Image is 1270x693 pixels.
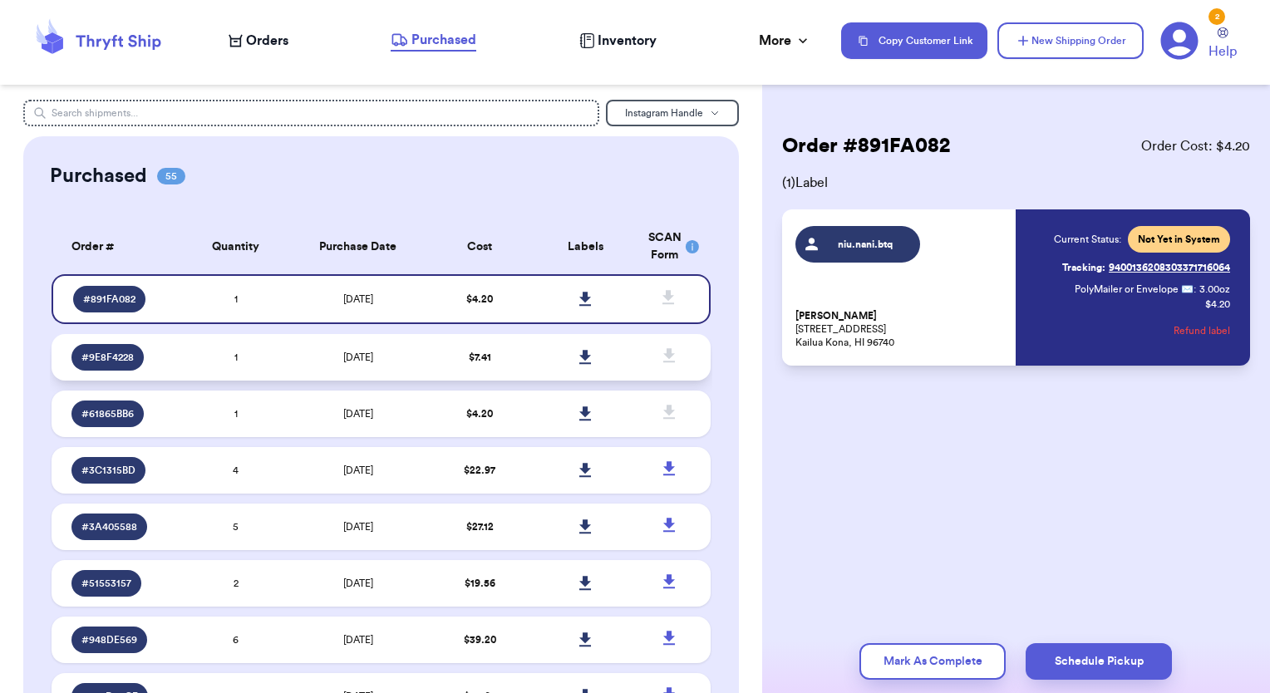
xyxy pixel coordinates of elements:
[157,168,185,184] span: 55
[81,351,134,364] span: # 9E8F4228
[466,522,494,532] span: $ 27.12
[465,578,495,588] span: $ 19.56
[234,294,238,304] span: 1
[81,407,134,420] span: # 61865BB6
[391,30,476,52] a: Purchased
[1160,22,1199,60] a: 2
[343,352,373,362] span: [DATE]
[1194,283,1196,296] span: :
[1062,261,1105,274] span: Tracking:
[606,100,739,126] button: Instagram Handle
[52,219,184,274] th: Order #
[81,464,135,477] span: # 3C1315BD
[411,30,476,50] span: Purchased
[469,352,491,362] span: $ 7.41
[1208,8,1225,25] div: 2
[1062,254,1230,281] a: Tracking:9400136208303371716064
[233,635,239,645] span: 6
[1199,283,1230,296] span: 3.00 oz
[234,352,238,362] span: 1
[427,219,533,274] th: Cost
[23,100,600,126] input: Search shipments...
[782,173,1250,193] span: ( 1 ) Label
[83,292,135,306] span: # 891FA082
[183,219,288,274] th: Quantity
[1026,643,1172,680] button: Schedule Pickup
[795,309,1007,349] p: [STREET_ADDRESS] Kailua Kona, HI 96740
[234,409,238,419] span: 1
[1205,297,1230,311] p: $ 4.20
[759,31,811,51] div: More
[598,31,657,51] span: Inventory
[795,310,877,322] span: [PERSON_NAME]
[246,31,288,51] span: Orders
[1174,312,1230,349] button: Refund label
[343,465,373,475] span: [DATE]
[1054,233,1121,246] span: Current Status:
[343,522,373,532] span: [DATE]
[50,163,147,189] h2: Purchased
[466,409,493,419] span: $ 4.20
[625,108,703,118] span: Instagram Handle
[233,522,239,532] span: 5
[81,577,131,590] span: # 51553157
[579,31,657,51] a: Inventory
[464,635,496,645] span: $ 39.20
[1075,284,1194,294] span: PolyMailer or Envelope ✉️
[288,219,427,274] th: Purchase Date
[343,635,373,645] span: [DATE]
[1141,136,1250,156] span: Order Cost: $ 4.20
[229,31,288,51] a: Orders
[81,520,137,533] span: # 3A405588
[81,633,137,646] span: # 948DE569
[234,578,239,588] span: 2
[464,465,495,475] span: $ 22.97
[1208,27,1237,61] a: Help
[343,294,373,304] span: [DATE]
[343,409,373,419] span: [DATE]
[997,22,1144,59] button: New Shipping Order
[233,465,239,475] span: 4
[825,238,904,251] span: niu.nani.btq
[859,643,1006,680] button: Mark As Complete
[841,22,987,59] button: Copy Customer Link
[1138,233,1220,246] span: Not Yet in System
[533,219,638,274] th: Labels
[648,229,691,264] div: SCAN Form
[1208,42,1237,61] span: Help
[466,294,493,304] span: $ 4.20
[343,578,373,588] span: [DATE]
[782,133,950,160] h2: Order # 891FA082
